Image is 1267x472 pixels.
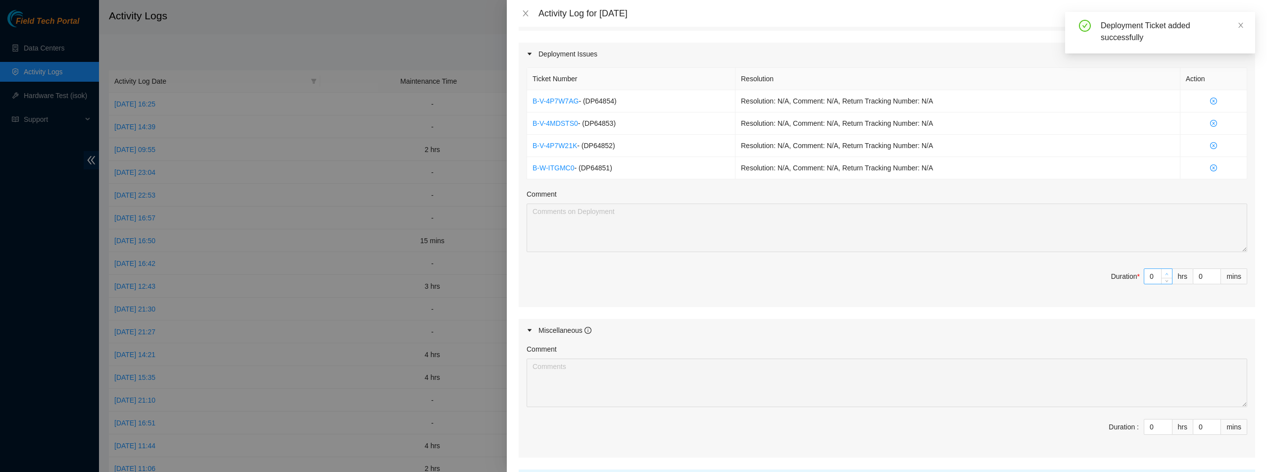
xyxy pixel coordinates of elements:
div: Activity Log for [DATE] [538,8,1255,19]
span: close-circle [1186,142,1241,149]
td: Resolution: N/A, Comment: N/A, Return Tracking Number: N/A [735,135,1180,157]
span: close-circle [1186,164,1241,171]
div: hrs [1172,419,1193,435]
span: info-circle [585,327,591,334]
div: Miscellaneous info-circle [519,319,1255,342]
span: - ( DP64851 ) [575,164,612,172]
span: close-circle [1186,120,1241,127]
a: B-W-ITGMC0 [533,164,575,172]
span: down [1164,278,1170,284]
div: mins [1221,268,1247,284]
td: Resolution: N/A, Comment: N/A, Return Tracking Number: N/A [735,112,1180,135]
button: Close [519,9,533,18]
th: Action [1180,68,1247,90]
div: mins [1221,419,1247,435]
span: up [1164,271,1170,277]
div: hrs [1172,268,1193,284]
span: close [522,9,530,17]
td: Resolution: N/A, Comment: N/A, Return Tracking Number: N/A [735,157,1180,179]
span: - ( DP64854 ) [579,97,616,105]
div: Deployment Issues [519,43,1255,65]
div: Duration [1111,271,1140,282]
span: close [1237,22,1244,29]
span: Decrease Value [1161,278,1172,284]
div: Deployment Ticket added successfully [1101,20,1243,44]
span: caret-right [527,51,533,57]
span: caret-right [527,327,533,333]
textarea: Comment [527,204,1247,252]
span: close-circle [1186,98,1241,105]
div: Duration : [1109,421,1139,432]
a: B-V-4P7W21K [533,142,577,150]
th: Resolution [735,68,1180,90]
td: Resolution: N/A, Comment: N/A, Return Tracking Number: N/A [735,90,1180,112]
div: Miscellaneous [538,325,591,336]
textarea: Comment [527,359,1247,407]
label: Comment [527,344,557,355]
a: B-V-4P7W7AG [533,97,579,105]
a: B-V-4MDSTS0 [533,119,578,127]
span: check-circle [1079,20,1091,32]
label: Comment [527,189,557,200]
span: Increase Value [1161,269,1172,278]
th: Ticket Number [527,68,735,90]
span: - ( DP64853 ) [578,119,616,127]
span: - ( DP64852 ) [577,142,615,150]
